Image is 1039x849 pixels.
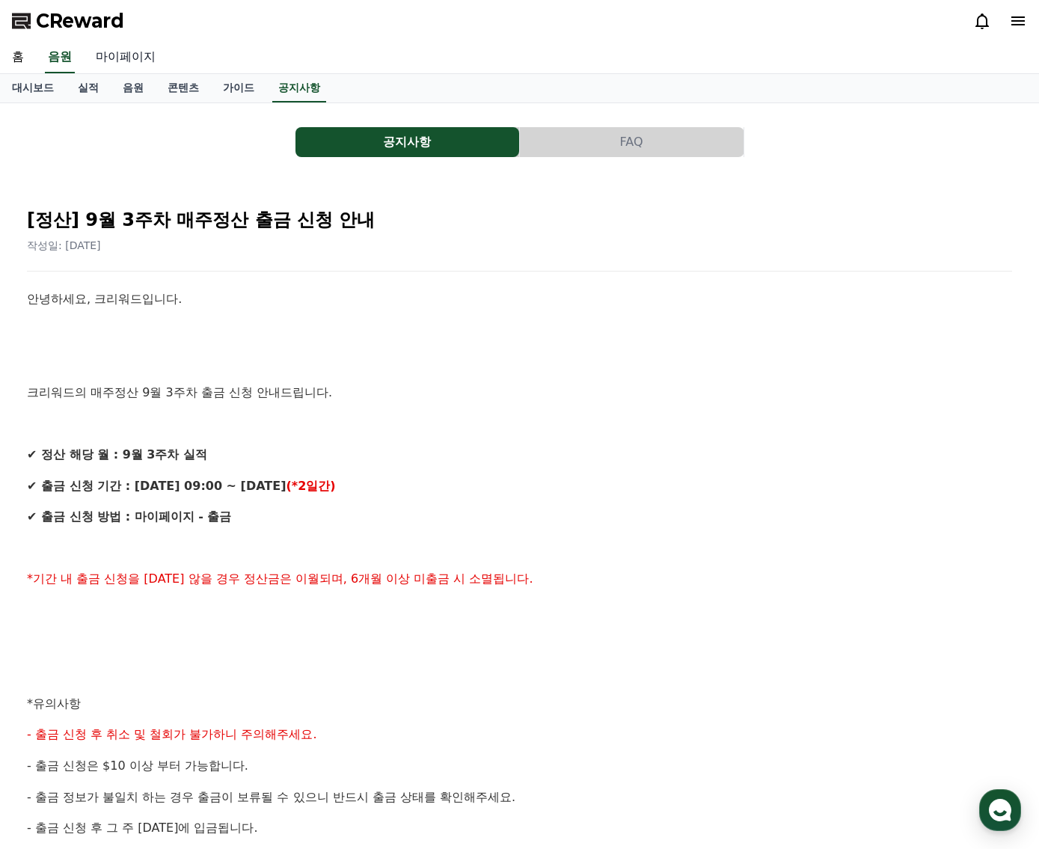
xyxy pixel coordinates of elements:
[47,497,56,509] span: 홈
[45,42,75,73] a: 음원
[137,497,155,509] span: 대화
[12,9,124,33] a: CReward
[193,474,287,512] a: 설정
[295,127,520,157] a: 공지사항
[36,9,124,33] span: CReward
[99,474,193,512] a: 대화
[27,239,101,251] span: 작성일: [DATE]
[520,127,744,157] a: FAQ
[27,479,286,493] strong: ✔ 출금 신청 기간 : [DATE] 09:00 ~ [DATE]
[27,790,515,804] span: - 출금 정보가 불일치 하는 경우 출금이 보류될 수 있으니 반드시 출금 상태를 확인해주세요.
[27,208,1012,232] h2: [정산] 9월 3주차 매주정산 출금 신청 안내
[27,383,1012,402] p: 크리워드의 매주정산 9월 3주차 출금 신청 안내드립니다.
[295,127,519,157] button: 공지사항
[27,758,248,773] span: - 출금 신청은 $10 이상 부터 가능합니다.
[211,74,266,102] a: 가이드
[66,74,111,102] a: 실적
[27,696,81,711] span: *유의사항
[272,74,326,102] a: 공지사항
[286,479,335,493] strong: (*2일간)
[27,727,317,741] span: - 출금 신청 후 취소 및 철회가 불가하니 주의해주세요.
[4,474,99,512] a: 홈
[84,42,168,73] a: 마이페이지
[27,571,533,586] span: *기간 내 출금 신청을 [DATE] 않을 경우 정산금은 이월되며, 6개월 이상 미출금 시 소멸됩니다.
[27,289,1012,309] p: 안녕하세요, 크리워드입니다.
[520,127,744,157] button: FAQ
[231,497,249,509] span: 설정
[27,821,258,835] span: - 출금 신청 후 그 주 [DATE]에 입금됩니다.
[27,447,207,462] strong: ✔ 정산 해당 월 : 9월 3주차 실적
[27,509,231,524] strong: ✔ 출금 신청 방법 : 마이페이지 - 출금
[156,74,211,102] a: 콘텐츠
[111,74,156,102] a: 음원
